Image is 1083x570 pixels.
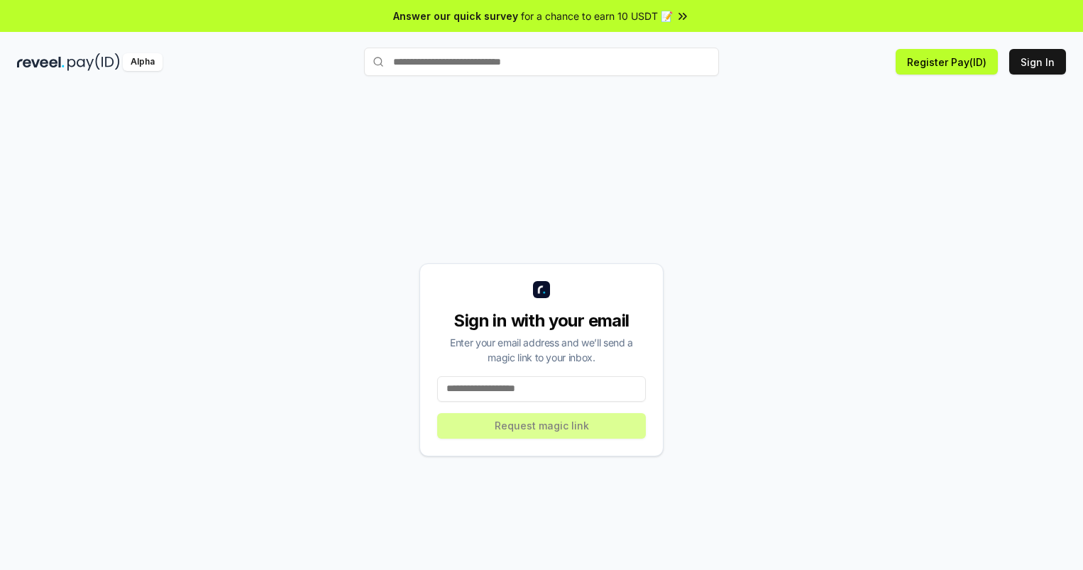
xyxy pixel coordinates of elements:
button: Sign In [1009,49,1066,75]
span: Answer our quick survey [393,9,518,23]
div: Sign in with your email [437,309,646,332]
img: pay_id [67,53,120,71]
button: Register Pay(ID) [896,49,998,75]
div: Enter your email address and we’ll send a magic link to your inbox. [437,335,646,365]
img: logo_small [533,281,550,298]
span: for a chance to earn 10 USDT 📝 [521,9,673,23]
div: Alpha [123,53,163,71]
img: reveel_dark [17,53,65,71]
